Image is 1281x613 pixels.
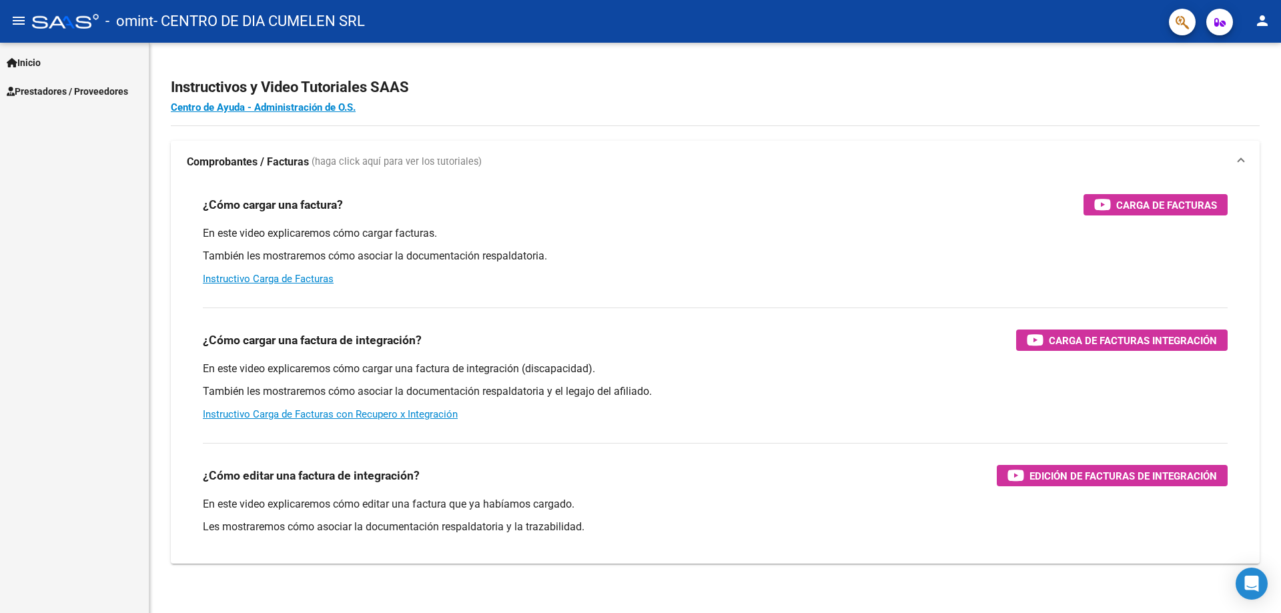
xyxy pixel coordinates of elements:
[7,84,128,99] span: Prestadores / Proveedores
[203,408,458,420] a: Instructivo Carga de Facturas con Recupero x Integración
[997,465,1228,486] button: Edición de Facturas de integración
[1254,13,1270,29] mat-icon: person
[171,75,1260,100] h2: Instructivos y Video Tutoriales SAAS
[203,195,343,214] h3: ¿Cómo cargar una factura?
[7,55,41,70] span: Inicio
[203,273,334,285] a: Instructivo Carga de Facturas
[1116,197,1217,213] span: Carga de Facturas
[203,497,1228,512] p: En este video explicaremos cómo editar una factura que ya habíamos cargado.
[1029,468,1217,484] span: Edición de Facturas de integración
[171,183,1260,564] div: Comprobantes / Facturas (haga click aquí para ver los tutoriales)
[105,7,153,36] span: - omint
[203,520,1228,534] p: Les mostraremos cómo asociar la documentación respaldatoria y la trazabilidad.
[187,155,309,169] strong: Comprobantes / Facturas
[203,226,1228,241] p: En este video explicaremos cómo cargar facturas.
[1236,568,1268,600] div: Open Intercom Messenger
[153,7,365,36] span: - CENTRO DE DIA CUMELEN SRL
[203,249,1228,263] p: También les mostraremos cómo asociar la documentación respaldatoria.
[1049,332,1217,349] span: Carga de Facturas Integración
[1016,330,1228,351] button: Carga de Facturas Integración
[203,466,420,485] h3: ¿Cómo editar una factura de integración?
[203,362,1228,376] p: En este video explicaremos cómo cargar una factura de integración (discapacidad).
[171,141,1260,183] mat-expansion-panel-header: Comprobantes / Facturas (haga click aquí para ver los tutoriales)
[1084,194,1228,215] button: Carga de Facturas
[203,384,1228,399] p: También les mostraremos cómo asociar la documentación respaldatoria y el legajo del afiliado.
[312,155,482,169] span: (haga click aquí para ver los tutoriales)
[11,13,27,29] mat-icon: menu
[203,331,422,350] h3: ¿Cómo cargar una factura de integración?
[171,101,356,113] a: Centro de Ayuda - Administración de O.S.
